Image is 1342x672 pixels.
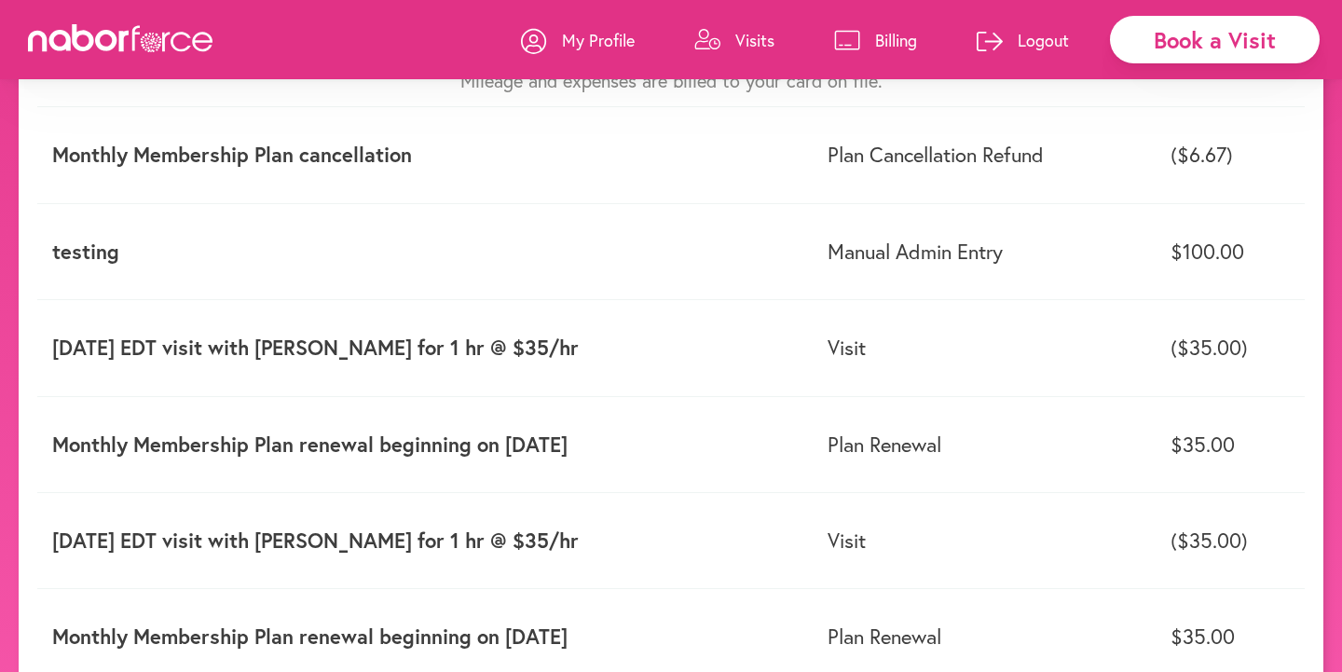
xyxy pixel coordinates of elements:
[834,12,917,68] a: Billing
[562,29,635,51] p: My Profile
[52,336,798,360] p: [DATE] EDT visit with [PERSON_NAME] for 1 hr @ $35/hr
[521,12,635,68] a: My Profile
[52,624,798,649] p: Monthly Membership Plan renewal beginning on [DATE]
[977,12,1069,68] a: Logout
[875,29,917,51] p: Billing
[1156,203,1305,299] td: $100.00
[1156,396,1305,492] td: $35.00
[52,240,798,264] p: testing
[1156,107,1305,203] td: ($6.67)
[1156,300,1305,396] td: ($35.00)
[813,492,1156,588] td: Visit
[813,107,1156,203] td: Plan Cancellation Refund
[813,203,1156,299] td: Manual Admin Entry
[813,396,1156,492] td: Plan Renewal
[1018,29,1069,51] p: Logout
[694,12,774,68] a: Visits
[52,143,798,167] p: Monthly Membership Plan cancellation
[37,48,1305,92] p: This shows all usage of gift cards, spending against monthly plans, and any credits from Naborfor...
[1110,16,1320,63] div: Book a Visit
[52,528,798,553] p: [DATE] EDT visit with [PERSON_NAME] for 1 hr @ $35/hr
[735,29,774,51] p: Visits
[813,300,1156,396] td: Visit
[52,432,798,457] p: Monthly Membership Plan renewal beginning on [DATE]
[1156,492,1305,588] td: ($35.00)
